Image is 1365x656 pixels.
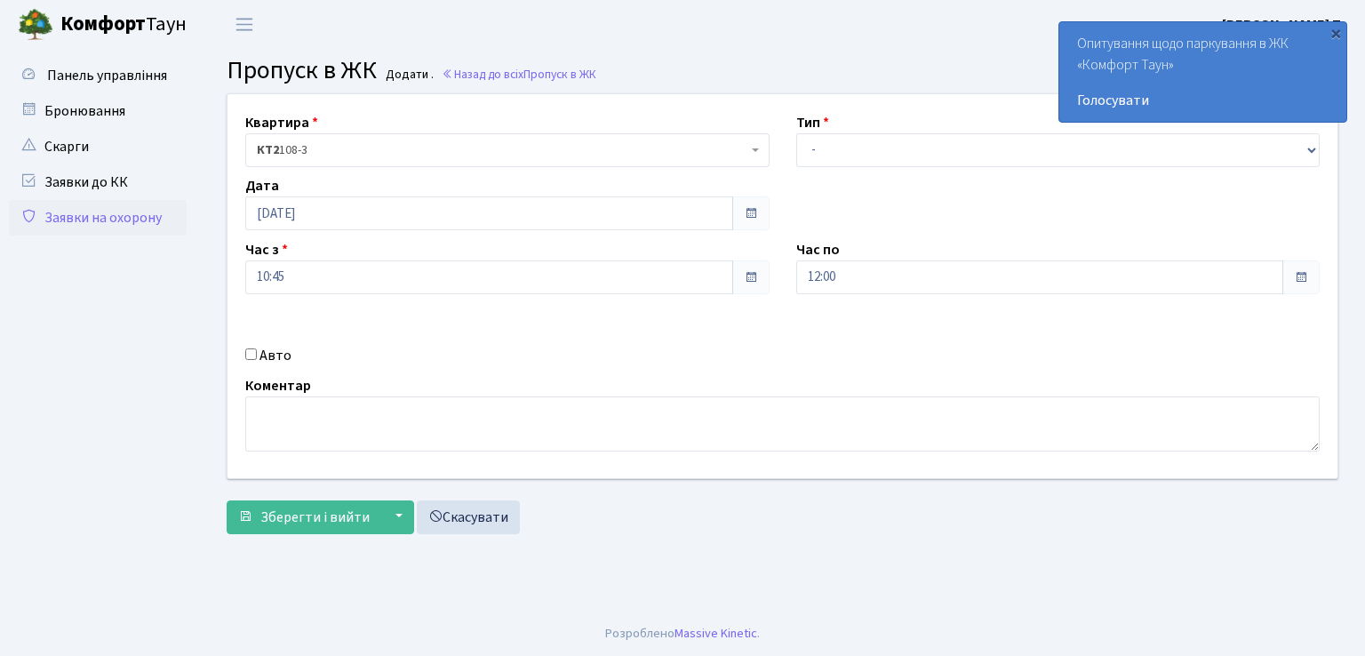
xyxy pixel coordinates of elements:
[245,239,288,260] label: Час з
[9,93,187,129] a: Бронювання
[605,624,760,644] div: Розроблено .
[796,112,829,133] label: Тип
[675,624,757,643] a: Massive Kinetic
[1222,14,1344,36] a: [PERSON_NAME] Т.
[60,10,187,40] span: Таун
[227,52,377,88] span: Пропуск в ЖК
[417,500,520,534] a: Скасувати
[245,175,279,196] label: Дата
[1327,24,1345,42] div: ×
[245,375,311,396] label: Коментар
[523,66,596,83] span: Пропуск в ЖК
[1222,15,1344,35] b: [PERSON_NAME] Т.
[9,164,187,200] a: Заявки до КК
[47,66,167,85] span: Панель управління
[1059,22,1346,122] div: Опитування щодо паркування в ЖК «Комфорт Таун»
[9,200,187,236] a: Заявки на охорону
[796,239,840,260] label: Час по
[227,500,381,534] button: Зберегти і вийти
[442,66,596,83] a: Назад до всіхПропуск в ЖК
[222,10,267,39] button: Переключити навігацію
[257,141,747,159] span: <b>КТ2</b>&nbsp;&nbsp;&nbsp;108-3
[245,112,318,133] label: Квартира
[259,345,291,366] label: Авто
[9,58,187,93] a: Панель управління
[60,10,146,38] b: Комфорт
[1077,90,1329,111] a: Голосувати
[260,508,370,527] span: Зберегти і вийти
[382,68,434,83] small: Додати .
[257,141,279,159] b: КТ2
[18,7,53,43] img: logo.png
[9,129,187,164] a: Скарги
[245,133,770,167] span: <b>КТ2</b>&nbsp;&nbsp;&nbsp;108-3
